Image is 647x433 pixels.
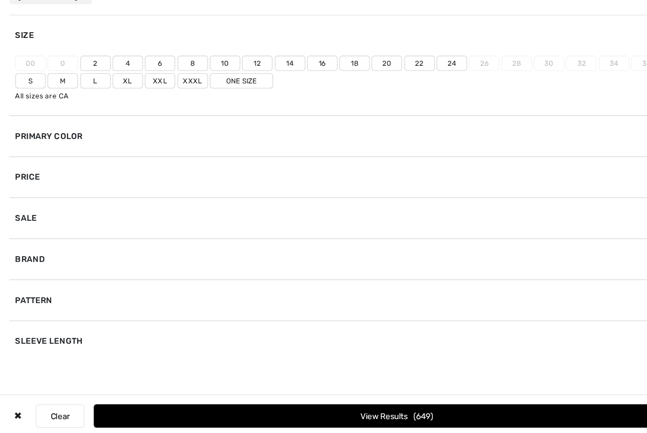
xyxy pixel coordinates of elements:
[9,29,84,42] div: [PERSON_NAME]
[9,330,638,368] div: Sleeve length
[339,89,367,103] label: 20
[378,413,396,422] span: 649
[428,89,456,103] label: 26
[605,89,633,103] label: Xs
[487,89,515,103] label: 30
[9,256,638,293] div: Brand
[86,407,638,428] button: View Results649
[103,105,130,119] label: Xl
[576,89,604,103] label: 36
[517,89,544,103] label: 32
[103,89,130,103] label: 4
[369,89,397,103] label: 22
[251,89,279,103] label: 14
[73,105,101,119] label: L
[9,143,638,181] div: Primary Color
[162,89,190,103] label: 8
[132,89,160,103] label: 6
[9,407,24,428] div: ✖
[132,105,160,119] label: Xxl
[73,89,101,103] label: 2
[43,89,71,103] label: 0
[14,121,638,130] div: All sizes are CA
[458,89,486,103] label: 28
[310,89,337,103] label: 18
[398,89,426,103] label: 24
[43,105,71,119] label: M
[612,358,637,383] iframe: Opens a widget where you can chat to one of our agents
[9,218,638,256] div: Sale
[191,105,249,119] label: One Size
[14,89,42,103] label: 00
[546,89,574,103] label: 34
[14,105,42,119] label: S
[9,293,638,330] div: Pattern
[9,181,638,218] div: Price
[162,105,190,119] label: Xxxl
[280,89,308,103] label: 16
[9,51,638,89] div: Size
[221,89,249,103] label: 12
[33,407,77,428] button: Clear
[191,89,219,103] label: 10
